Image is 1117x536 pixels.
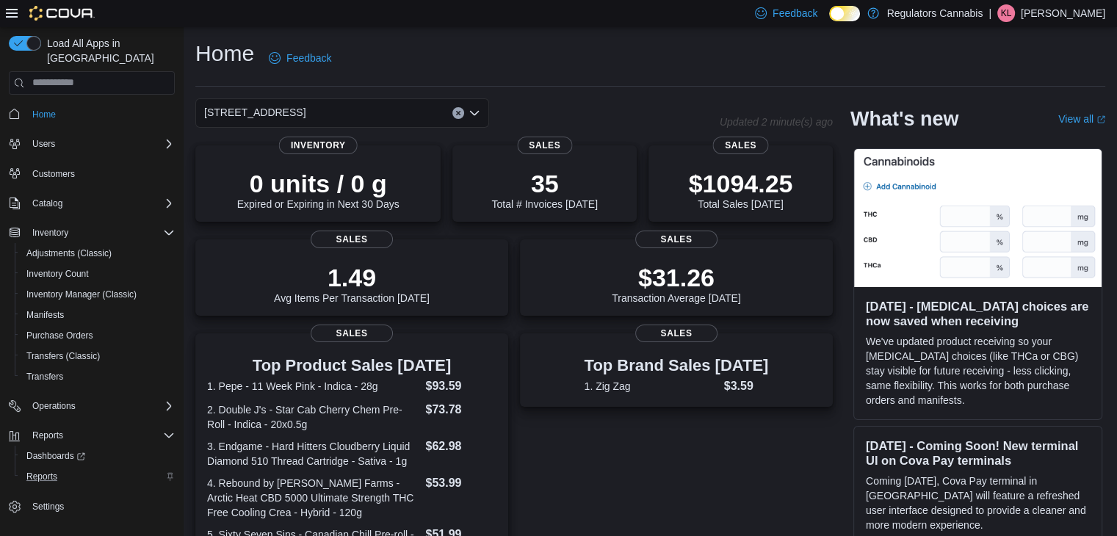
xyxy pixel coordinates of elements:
button: Transfers [15,366,181,387]
button: Settings [3,496,181,517]
span: Sales [311,231,393,248]
a: Transfers [21,368,69,385]
p: | [988,4,991,22]
dd: $62.98 [425,438,496,455]
p: 0 units / 0 g [237,169,400,198]
dt: 2. Double J's - Star Cab Cherry Chem Pre-Roll - Indica - 20x0.5g [207,402,419,432]
span: Catalog [32,198,62,209]
span: Transfers [26,371,63,383]
span: Inventory [32,227,68,239]
p: Updated 2 minute(s) ago [720,116,833,128]
p: We've updated product receiving so your [MEDICAL_DATA] choices (like THCa or CBG) stay visible fo... [866,334,1090,408]
span: Reports [26,471,57,482]
span: Purchase Orders [26,330,93,341]
p: $31.26 [612,263,741,292]
span: Operations [26,397,175,415]
h1: Home [195,39,254,68]
a: Settings [26,498,70,515]
span: Reports [21,468,175,485]
a: Purchase Orders [21,327,99,344]
span: Dark Mode [829,21,830,22]
p: $1094.25 [689,169,793,198]
span: Inventory [26,224,175,242]
span: Reports [26,427,175,444]
p: Coming [DATE], Cova Pay terminal in [GEOGRAPHIC_DATA] will feature a refreshed user interface des... [866,474,1090,532]
span: Purchase Orders [21,327,175,344]
dt: 1. Pepe - 11 Week Pink - Indica - 28g [207,379,419,394]
a: Home [26,106,62,123]
span: Catalog [26,195,175,212]
button: Inventory [26,224,74,242]
button: Manifests [15,305,181,325]
button: Open list of options [469,107,480,119]
p: 1.49 [274,263,430,292]
a: Customers [26,165,81,183]
span: Dashboards [26,450,85,462]
a: View allExternal link [1058,113,1105,125]
a: Inventory Manager (Classic) [21,286,142,303]
button: Catalog [26,195,68,212]
span: Settings [32,501,64,513]
h2: What's new [850,107,958,131]
button: Customers [3,163,181,184]
a: Feedback [263,43,337,73]
span: [STREET_ADDRESS] [204,104,306,121]
span: Sales [311,325,393,342]
button: Catalog [3,193,181,214]
span: Adjustments (Classic) [21,245,175,262]
a: Adjustments (Classic) [21,245,118,262]
span: Inventory Count [26,268,89,280]
span: Dashboards [21,447,175,465]
button: Adjustments (Classic) [15,243,181,264]
span: Inventory Manager (Classic) [26,289,137,300]
a: Reports [21,468,63,485]
dt: 3. Endgame - Hard Hitters Cloudberry Liquid Diamond 510 Thread Cartridge - Sativa - 1g [207,439,419,468]
svg: External link [1096,115,1105,124]
a: Manifests [21,306,70,324]
div: Korey Lemire [997,4,1015,22]
dd: $53.99 [425,474,496,492]
h3: [DATE] - Coming Soon! New terminal UI on Cova Pay terminals [866,438,1090,468]
span: Inventory Count [21,265,175,283]
span: Transfers (Classic) [21,347,175,365]
span: Sales [635,325,717,342]
button: Clear input [452,107,464,119]
span: Sales [713,137,768,154]
span: Operations [32,400,76,412]
a: Dashboards [15,446,181,466]
span: Customers [32,168,75,180]
button: Reports [15,466,181,487]
dt: 1. Zig Zag [585,379,718,394]
span: Inventory [279,137,358,154]
button: Operations [26,397,82,415]
p: 35 [491,169,597,198]
div: Transaction Average [DATE] [612,263,741,304]
span: Users [32,138,55,150]
button: Inventory Count [15,264,181,284]
div: Avg Items Per Transaction [DATE] [274,263,430,304]
button: Operations [3,396,181,416]
span: Transfers (Classic) [26,350,100,362]
span: Manifests [21,306,175,324]
span: Sales [635,231,717,248]
span: Home [26,105,175,123]
span: Settings [26,497,175,515]
span: Users [26,135,175,153]
dd: $93.59 [425,377,496,395]
button: Users [26,135,61,153]
p: Regulators Cannabis [886,4,983,22]
p: [PERSON_NAME] [1021,4,1105,22]
dd: $3.59 [724,377,769,395]
button: Reports [26,427,69,444]
h3: [DATE] - [MEDICAL_DATA] choices are now saved when receiving [866,299,1090,328]
button: Inventory Manager (Classic) [15,284,181,305]
h3: Top Brand Sales [DATE] [585,357,769,374]
span: Adjustments (Classic) [26,247,112,259]
img: Cova [29,6,95,21]
dd: $73.78 [425,401,496,419]
span: Home [32,109,56,120]
span: Transfers [21,368,175,385]
a: Transfers (Classic) [21,347,106,365]
span: Customers [26,164,175,183]
span: Reports [32,430,63,441]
